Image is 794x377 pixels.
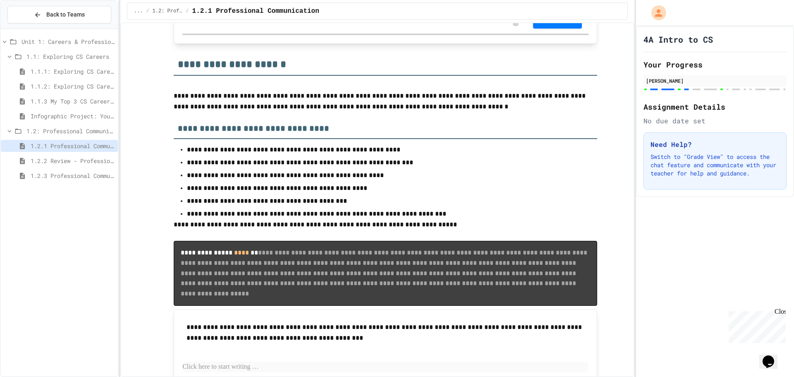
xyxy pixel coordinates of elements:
span: ... [134,8,143,14]
span: 1.2.2 Review - Professional Communication [31,156,115,165]
span: Infographic Project: Your favorite CS [31,112,115,120]
span: Back to Teams [46,10,85,19]
span: / [186,8,189,14]
span: Unit 1: Careers & Professionalism [22,37,115,46]
iframe: chat widget [725,308,786,343]
span: / [146,8,149,14]
span: 1.1.2: Exploring CS Careers - Review [31,82,115,91]
span: 1.2: Professional Communication [153,8,183,14]
div: No due date set [643,116,787,126]
span: 1.2.3 Professional Communication Challenge [31,171,115,180]
iframe: chat widget [759,344,786,369]
div: Chat with us now!Close [3,3,57,53]
h2: Assignment Details [643,101,787,113]
div: [PERSON_NAME] [646,77,784,84]
h1: 4A Intro to CS [643,34,713,45]
span: 1.1.1: Exploring CS Careers [31,67,115,76]
span: 1.2: Professional Communication [26,127,115,135]
button: Back to Teams [7,6,111,24]
h3: Need Help? [651,139,780,149]
span: 1.1.3 My Top 3 CS Careers! [31,97,115,106]
div: My Account [643,3,668,22]
h2: Your Progress [643,59,787,70]
p: Switch to "Grade View" to access the chat feature and communicate with your teacher for help and ... [651,153,780,178]
span: 1.2.1 Professional Communication [192,6,319,16]
span: 1.2.1 Professional Communication [31,142,115,150]
span: 1.1: Exploring CS Careers [26,52,115,61]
